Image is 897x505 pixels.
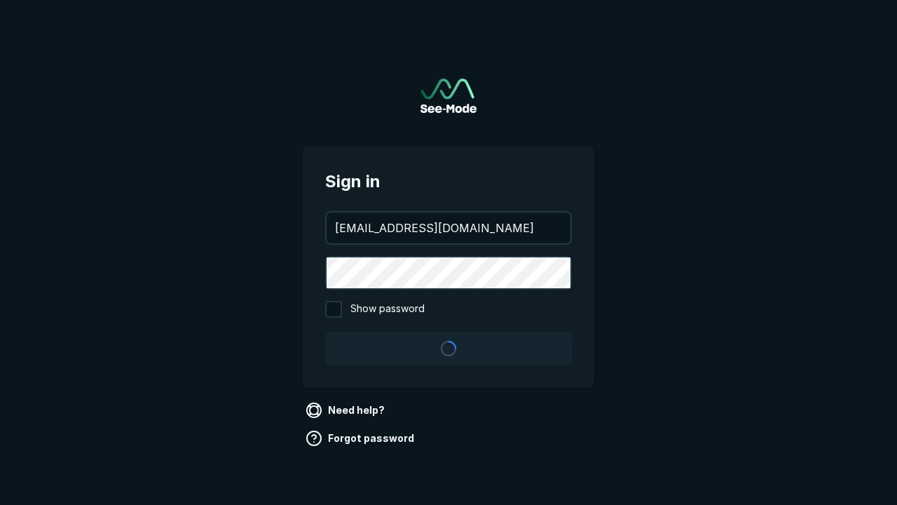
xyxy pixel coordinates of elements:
a: Need help? [303,399,390,422]
img: See-Mode Logo [420,79,477,113]
span: Show password [350,301,425,318]
a: Forgot password [303,427,420,450]
a: Go to sign in [420,79,477,113]
span: Sign in [325,169,572,194]
input: your@email.com [327,213,570,243]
